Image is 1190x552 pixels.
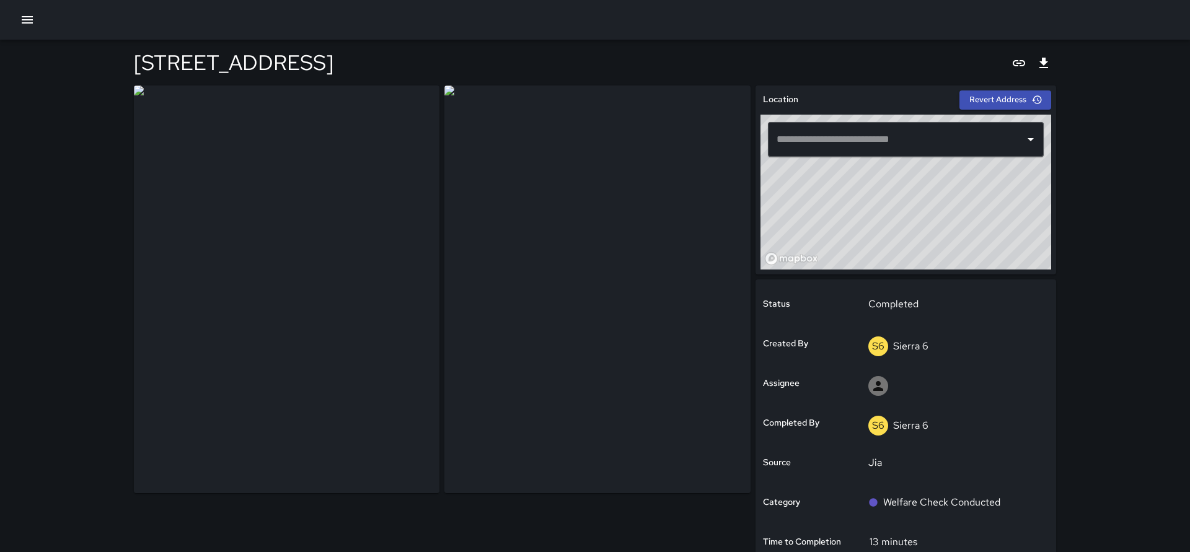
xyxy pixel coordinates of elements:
[872,339,884,354] p: S6
[763,377,800,390] h6: Assignee
[1007,51,1031,76] button: Copy link
[959,90,1051,110] button: Revert Address
[893,340,928,353] p: Sierra 6
[763,297,790,311] h6: Status
[893,419,928,432] p: Sierra 6
[868,297,1040,312] p: Completed
[870,535,917,548] p: 13 minutes
[1031,51,1056,76] button: Export
[763,93,798,107] h6: Location
[763,337,808,351] h6: Created By
[763,535,841,549] h6: Time to Completion
[1022,131,1039,148] button: Open
[763,496,800,509] h6: Category
[134,85,439,493] img: request_images%2F21c199d0-926a-11f0-84d2-6fb857c0747b
[868,455,1040,470] p: Jia
[134,50,333,76] h4: [STREET_ADDRESS]
[444,85,750,493] img: request_images%2F22f7f6f0-926a-11f0-84d2-6fb857c0747b
[763,416,819,430] h6: Completed By
[872,418,884,433] p: S6
[883,495,1000,510] p: Welfare Check Conducted
[763,456,791,470] h6: Source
